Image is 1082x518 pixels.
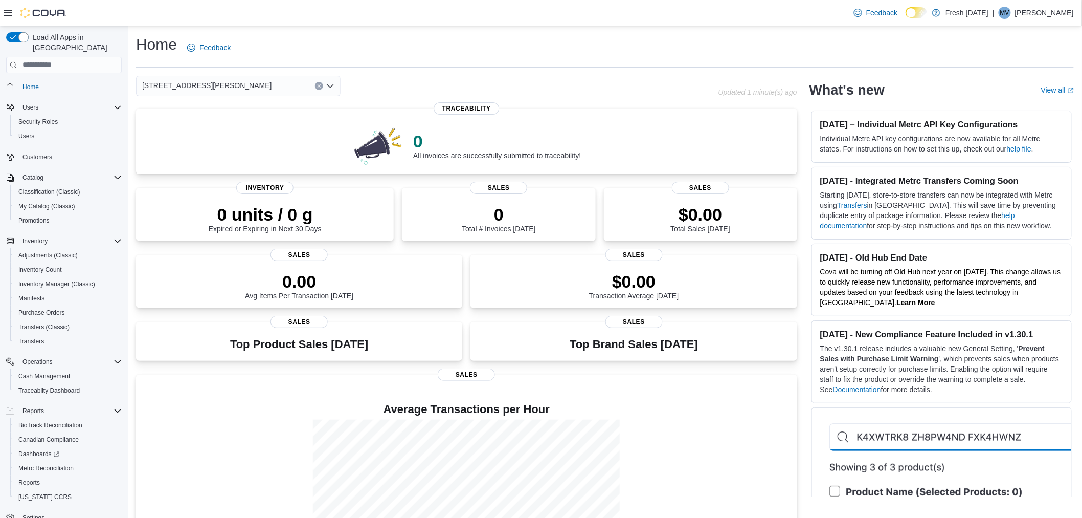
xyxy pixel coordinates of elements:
[10,248,126,263] button: Adjustments (Classic)
[10,461,126,476] button: Metrc Reconciliation
[18,217,50,225] span: Promotions
[820,211,1015,230] a: help documentation
[10,447,126,461] a: Dashboards
[144,403,789,416] h4: Average Transactions per Hour
[10,418,126,433] button: BioTrack Reconciliation
[820,134,1063,154] p: Individual Metrc API key configurations are now available for all Metrc states. For instructions ...
[18,356,57,368] button: Operations
[183,37,235,58] a: Feedback
[18,151,56,163] a: Customers
[14,384,122,397] span: Traceabilty Dashboard
[18,421,82,429] span: BioTrack Reconciliation
[2,170,126,185] button: Catalog
[10,334,126,349] button: Transfers
[470,182,527,194] span: Sales
[14,335,122,348] span: Transfers
[18,188,80,196] span: Classification (Classic)
[14,477,44,489] a: Reports
[18,493,72,501] span: [US_STATE] CCRS
[10,306,126,320] button: Purchase Orders
[10,213,126,228] button: Promotions
[2,79,126,94] button: Home
[14,462,122,474] span: Metrc Reconciliation
[1015,7,1074,19] p: [PERSON_NAME]
[14,434,83,446] a: Canadian Compliance
[14,292,122,305] span: Manifests
[29,32,122,53] span: Load All Apps in [GEOGRAPHIC_DATA]
[10,185,126,199] button: Classification (Classic)
[671,204,730,233] div: Total Sales [DATE]
[14,130,122,142] span: Users
[18,101,122,114] span: Users
[672,182,729,194] span: Sales
[10,291,126,306] button: Manifests
[22,153,52,161] span: Customers
[14,214,122,227] span: Promotions
[14,448,122,460] span: Dashboards
[18,309,65,317] span: Purchase Orders
[14,278,122,290] span: Inventory Manager (Classic)
[14,491,76,503] a: [US_STATE] CCRS
[14,370,74,382] a: Cash Management
[820,252,1063,263] h3: [DATE] - Old Hub End Date
[142,79,272,92] span: [STREET_ADDRESS][PERSON_NAME]
[14,264,122,276] span: Inventory Count
[14,278,99,290] a: Inventory Manager (Classic)
[2,149,126,164] button: Customers
[820,343,1063,395] p: The v1.30.1 release includes a valuable new General Setting, ' ', which prevents sales when produ...
[820,268,1061,307] span: Cova will be turning off Old Hub next year on [DATE]. This change allows us to quickly release ne...
[2,355,126,369] button: Operations
[10,263,126,277] button: Inventory Count
[230,338,368,351] h3: Top Product Sales [DATE]
[1041,86,1074,94] a: View allExternal link
[570,338,698,351] h3: Top Brand Sales [DATE]
[820,176,1063,186] h3: [DATE] - Integrated Metrc Transfers Coming Soon
[18,405,48,417] button: Reports
[462,204,535,233] div: Total # Invoices [DATE]
[589,271,679,292] p: $0.00
[18,464,74,472] span: Metrc Reconciliation
[820,119,1063,129] h3: [DATE] – Individual Metrc API Key Configurations
[10,115,126,129] button: Security Roles
[14,200,79,212] a: My Catalog (Classic)
[18,294,44,303] span: Manifests
[18,337,44,346] span: Transfers
[326,82,334,90] button: Open list of options
[10,476,126,490] button: Reports
[245,271,353,300] div: Avg Items Per Transaction [DATE]
[18,436,79,444] span: Canadian Compliance
[837,201,867,209] a: Transfers
[14,264,66,276] a: Inventory Count
[14,321,122,333] span: Transfers (Classic)
[18,101,42,114] button: Users
[14,321,74,333] a: Transfers (Classic)
[14,419,86,431] a: BioTrack Reconciliation
[18,235,122,247] span: Inventory
[14,249,82,262] a: Adjustments (Classic)
[10,490,126,504] button: [US_STATE] CCRS
[14,419,122,431] span: BioTrack Reconciliation
[999,7,1011,19] div: Matt Vaughn
[22,358,53,366] span: Operations
[14,292,49,305] a: Manifests
[14,200,122,212] span: My Catalog (Classic)
[22,174,43,182] span: Catalog
[10,320,126,334] button: Transfers (Classic)
[10,383,126,398] button: Traceabilty Dashboard
[209,204,322,233] div: Expired or Expiring in Next 30 Days
[1000,7,1009,19] span: MV
[14,249,122,262] span: Adjustments (Classic)
[896,298,935,307] strong: Learn More
[18,386,80,395] span: Traceabilty Dashboard
[718,88,797,96] p: Updated 1 minute(s) ago
[438,369,495,381] span: Sales
[18,171,48,184] button: Catalog
[14,214,54,227] a: Promotions
[18,405,122,417] span: Reports
[945,7,988,19] p: Fresh [DATE]
[2,234,126,248] button: Inventory
[820,190,1063,231] p: Starting [DATE], store-to-store transfers can now be integrated with Metrc using in [GEOGRAPHIC_D...
[10,277,126,291] button: Inventory Manager (Classic)
[671,204,730,225] p: $0.00
[14,307,69,319] a: Purchase Orders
